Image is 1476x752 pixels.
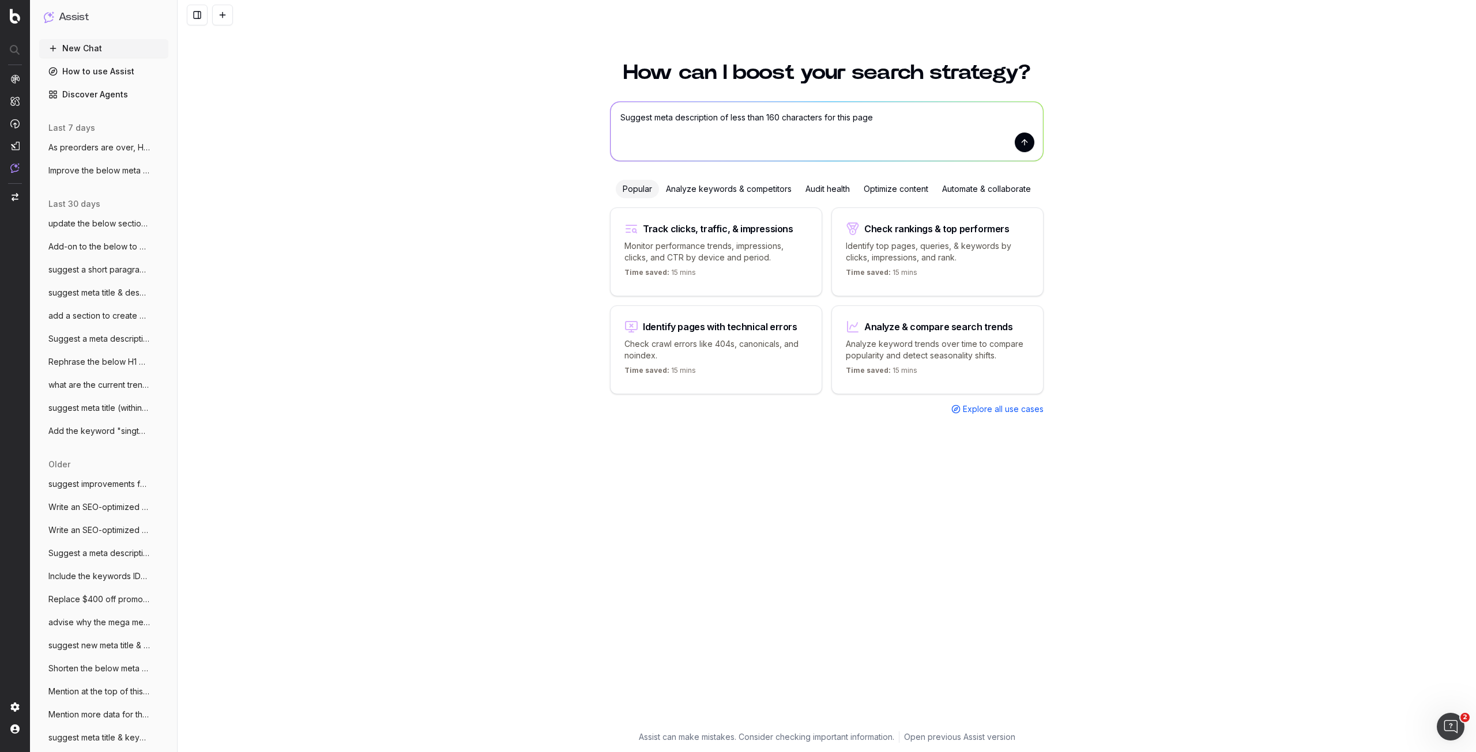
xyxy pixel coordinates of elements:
[39,636,168,655] button: suggest new meta title & description to
[39,307,168,325] button: add a section to create an internal link
[12,193,18,201] img: Switch project
[48,425,150,437] span: Add the keyword "singtel" to the below h
[48,640,150,651] span: suggest new meta title & description to
[39,284,168,302] button: suggest meta title & description for our
[624,338,808,361] p: Check crawl errors like 404s, canonicals, and noindex.
[1460,713,1470,722] span: 2
[48,686,150,697] span: Mention at the top of this article that
[48,594,150,605] span: Replace $400 off promo in the below cont
[39,567,168,585] button: Include the keywords IDD Calls & global
[44,12,54,22] img: Assist
[10,724,20,734] img: My account
[39,39,168,58] button: New Chat
[48,333,150,345] span: Suggest a meta description within 160 ch
[39,728,168,747] button: suggest meta title & keywords for our pa
[39,498,168,516] button: Write an SEO-optimized content about the
[624,240,808,263] p: Monitor performance trends, impressions, clicks, and CTR by device and period.
[610,62,1044,83] h1: How can I boost your search strategy?
[48,287,150,298] span: suggest meta title & description for our
[659,180,799,198] div: Analyze keywords & competitors
[643,322,797,331] div: Identify pages with technical errors
[48,524,150,536] span: Write an SEO-optimized content about the
[39,475,168,493] button: suggest improvements for the below meta
[39,161,168,180] button: Improve the below meta title but keep it
[643,224,793,233] div: Track clicks, traffic, & impressions
[864,322,1013,331] div: Analyze & compare search trends
[48,501,150,513] span: Write an SEO-optimized content about the
[846,366,917,380] p: 15 mins
[904,731,1015,743] a: Open previous Assist version
[39,85,168,104] a: Discover Agents
[39,330,168,348] button: Suggest a meta description within 160 ch
[48,478,150,490] span: suggest improvements for the below meta
[48,402,150,414] span: suggest meta title (within 60 characters
[48,198,100,210] span: last 30 days
[951,403,1044,415] a: Explore all use cases
[846,366,891,375] span: Time saved:
[59,9,89,25] h1: Assist
[10,141,20,150] img: Studio
[10,119,20,129] img: Activation
[48,663,150,674] span: Shorten the below meta description to be
[39,237,168,256] button: Add-on to the below to mention latest up
[1437,713,1464,740] iframe: Intercom live chat
[48,379,150,391] span: what are the current trending keywords f
[799,180,857,198] div: Audit health
[39,399,168,417] button: suggest meta title (within 60 characters
[846,268,891,277] span: Time saved:
[48,122,95,134] span: last 7 days
[624,268,696,282] p: 15 mins
[846,338,1029,361] p: Analyze keyword trends over time to compare popularity and detect seasonality shifts.
[48,459,70,470] span: older
[48,356,150,368] span: Rephrase the below H1 of our marketing p
[39,62,168,81] a: How to use Assist
[39,659,168,678] button: Shorten the below meta description to be
[624,366,696,380] p: 15 mins
[39,544,168,562] button: Suggest a meta description of less than
[639,731,894,743] p: Assist can make mistakes. Consider checking important information.
[39,353,168,371] button: Rephrase the below H1 of our marketing p
[846,240,1029,263] p: Identify top pages, queries, & keywords by clicks, impressions, and rank.
[39,260,168,279] button: suggest a short paragraph where we can a
[611,102,1043,161] textarea: Suggest meta description of less than 160 characters for this page
[39,376,168,394] button: what are the current trending keywords f
[48,310,150,322] span: add a section to create an internal link
[10,74,20,84] img: Analytics
[39,138,168,157] button: As preorders are over, Help me to mentio
[864,224,1010,233] div: Check rankings & top performers
[48,617,150,628] span: advise why the mega menu in this page ht
[624,268,669,277] span: Time saved:
[48,165,150,176] span: Improve the below meta title but keep it
[616,180,659,198] div: Popular
[48,218,150,229] span: update the below section to be about new
[48,732,150,743] span: suggest meta title & keywords for our pa
[624,366,669,375] span: Time saved:
[10,163,20,173] img: Assist
[935,180,1038,198] div: Automate & collaborate
[39,590,168,609] button: Replace $400 off promo in the below cont
[10,702,20,712] img: Setting
[857,180,935,198] div: Optimize content
[846,268,917,282] p: 15 mins
[39,705,168,724] button: Mention more data for the same price in
[10,96,20,106] img: Intelligence
[39,214,168,233] button: update the below section to be about new
[39,521,168,539] button: Write an SEO-optimized content about the
[39,422,168,440] button: Add the keyword "singtel" to the below h
[44,9,164,25] button: Assist
[48,709,150,720] span: Mention more data for the same price in
[48,142,150,153] span: As preorders are over, Help me to mentio
[48,547,150,559] span: Suggest a meta description of less than
[39,682,168,701] button: Mention at the top of this article that
[48,241,150,252] span: Add-on to the below to mention latest up
[48,570,150,582] span: Include the keywords IDD Calls & global
[39,613,168,632] button: advise why the mega menu in this page ht
[963,403,1044,415] span: Explore all use cases
[10,9,20,24] img: Botify logo
[48,264,150,275] span: suggest a short paragraph where we can a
